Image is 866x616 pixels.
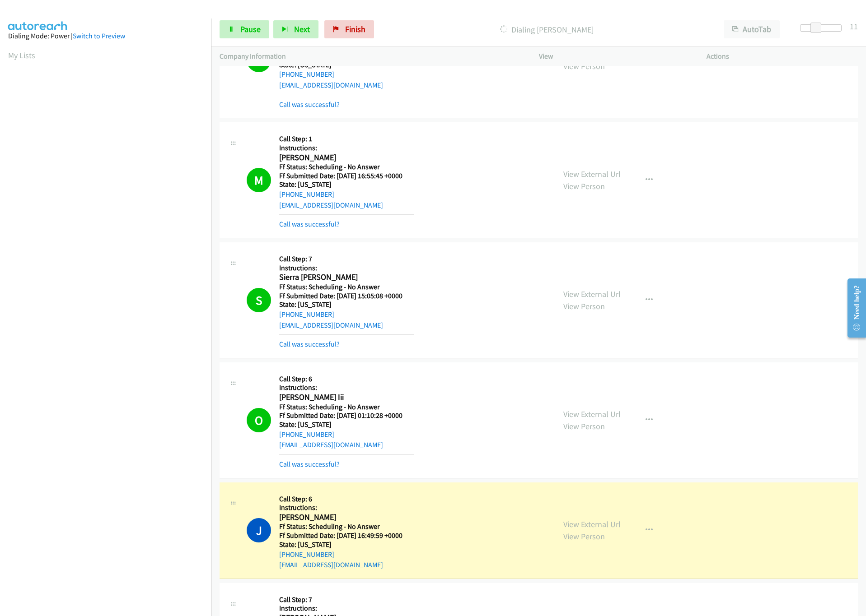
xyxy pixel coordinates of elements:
h2: [PERSON_NAME] Iii [279,392,414,403]
h5: State: [US_STATE] [279,540,414,549]
a: View Person [563,421,605,431]
a: [EMAIL_ADDRESS][DOMAIN_NAME] [279,321,383,329]
a: View External Url [563,169,621,179]
a: [PHONE_NUMBER] [279,310,334,319]
h5: State: [US_STATE] [279,420,414,429]
p: Dialing [PERSON_NAME] [386,23,707,36]
a: Pause [220,20,269,38]
h5: Instructions: [279,604,414,613]
h5: Ff Submitted Date: [DATE] 01:10:28 +0000 [279,411,414,420]
a: Switch to Preview [73,32,125,40]
a: Call was successful? [279,340,340,348]
h5: Call Step: 6 [279,375,414,384]
h2: Sierra [PERSON_NAME] [279,272,414,283]
h5: Call Step: 6 [279,495,414,504]
a: View Person [563,61,605,71]
a: [PHONE_NUMBER] [279,550,334,559]
h5: Ff Submitted Date: [DATE] 16:49:59 +0000 [279,531,414,540]
div: 11 [850,20,858,32]
p: Company Information [220,51,523,62]
h5: Ff Status: Scheduling - No Answer [279,403,414,412]
span: Pause [240,24,261,34]
span: Next [294,24,310,34]
p: View [539,51,690,62]
button: Next [273,20,318,38]
a: [PHONE_NUMBER] [279,430,334,439]
span: Finish [345,24,365,34]
h5: Call Step: 7 [279,255,414,264]
a: Call was successful? [279,100,340,109]
a: View External Url [563,289,621,299]
a: My Lists [8,50,35,60]
h5: Ff Submitted Date: [DATE] 15:05:08 +0000 [279,292,414,301]
a: View Person [563,181,605,191]
h5: Call Step: 1 [279,134,414,144]
h5: Call Step: 7 [279,595,414,604]
h5: Ff Status: Scheduling - No Answer [279,283,414,292]
a: Call was successful? [279,220,340,228]
h5: Instructions: [279,503,414,512]
h1: S [247,288,271,312]
a: View External Url [563,519,621,529]
a: [EMAIL_ADDRESS][DOMAIN_NAME] [279,440,383,449]
h5: State: [US_STATE] [279,300,414,309]
h2: [PERSON_NAME] [279,512,414,523]
a: Finish [324,20,374,38]
h1: O [247,408,271,432]
h5: Instructions: [279,144,414,153]
button: AutoTab [724,20,780,38]
h2: [PERSON_NAME] [279,153,414,163]
h5: Instructions: [279,264,414,273]
iframe: Resource Center [840,272,866,344]
a: View Person [563,531,605,542]
a: [EMAIL_ADDRESS][DOMAIN_NAME] [279,81,383,89]
a: Call was successful? [279,460,340,468]
h5: Ff Status: Scheduling - No Answer [279,162,414,171]
h5: Instructions: [279,383,414,392]
h1: M [247,168,271,192]
a: View Person [563,301,605,311]
a: [PHONE_NUMBER] [279,70,334,79]
div: Dialing Mode: Power | [8,31,203,42]
p: Actions [707,51,858,62]
h5: Ff Submitted Date: [DATE] 16:55:45 +0000 [279,171,414,181]
h5: Ff Status: Scheduling - No Answer [279,522,414,531]
h1: J [247,518,271,542]
a: [EMAIL_ADDRESS][DOMAIN_NAME] [279,560,383,569]
a: [EMAIL_ADDRESS][DOMAIN_NAME] [279,201,383,209]
iframe: Dialpad [8,69,211,498]
h5: State: [US_STATE] [279,180,414,189]
a: [PHONE_NUMBER] [279,190,334,199]
a: View External Url [563,409,621,419]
